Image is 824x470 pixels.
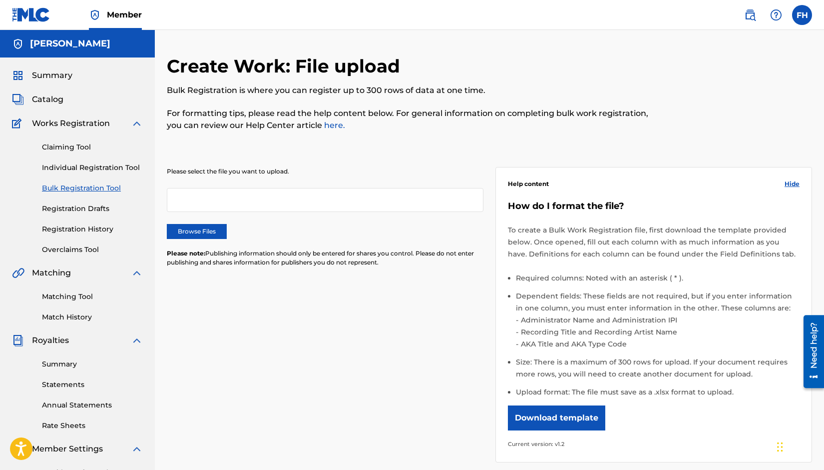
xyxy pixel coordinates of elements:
span: Works Registration [32,117,110,129]
img: MLC Logo [12,7,50,22]
a: Individual Registration Tool [42,162,143,173]
a: Matching Tool [42,291,143,302]
p: Bulk Registration is where you can register up to 300 rows of data at one time. [167,84,664,96]
img: expand [131,117,143,129]
span: Member Settings [32,443,103,455]
li: Recording Title and Recording Artist Name [518,326,800,338]
a: Claiming Tool [42,142,143,152]
span: Help content [508,179,549,188]
img: Top Rightsholder [89,9,101,21]
span: Catalog [32,93,63,105]
p: Publishing information should only be entered for shares you control. Please do not enter publish... [167,249,483,267]
li: AKA Title and AKA Type Code [518,338,800,350]
img: Matching [12,267,24,279]
img: Works Registration [12,117,25,129]
p: To create a Bulk Work Registration file, first download the template provided below. Once opened,... [508,224,800,260]
img: search [744,9,756,21]
span: Royalties [32,334,69,346]
p: For formatting tips, please read the help content below. For general information on completing bu... [167,107,664,131]
img: expand [131,267,143,279]
a: CatalogCatalog [12,93,63,105]
li: Required columns: Noted with an asterisk ( * ). [516,272,800,290]
button: Download template [508,405,605,430]
h5: How do I format the file? [508,200,800,212]
h5: Fred Houston [30,38,110,49]
a: Registration History [42,224,143,234]
span: Summary [32,69,72,81]
iframe: Chat Widget [774,422,824,470]
img: Catalog [12,93,24,105]
span: Hide [785,179,800,188]
img: Summary [12,69,24,81]
a: here. [322,120,345,130]
img: Accounts [12,38,24,50]
span: Please note: [167,249,205,257]
label: Browse Files [167,224,227,239]
img: Royalties [12,334,24,346]
img: expand [131,334,143,346]
li: Size: There is a maximum of 300 rows for upload. If your document requires more rows, you will ne... [516,356,800,386]
li: Administrator Name and Administration IPI [518,314,800,326]
div: Help [766,5,786,25]
li: Dependent fields: These fields are not required, but if you enter information in one column, you ... [516,290,800,356]
a: Summary [42,359,143,369]
a: Bulk Registration Tool [42,183,143,193]
div: User Menu [792,5,812,25]
a: Registration Drafts [42,203,143,214]
img: expand [131,443,143,455]
span: Member [107,9,142,20]
a: Rate Sheets [42,420,143,431]
a: Statements [42,379,143,390]
li: Upload format: The file must save as a .xlsx format to upload. [516,386,800,398]
p: Please select the file you want to upload. [167,167,483,176]
a: SummarySummary [12,69,72,81]
a: Match History [42,312,143,322]
p: Current version: v1.2 [508,438,800,450]
div: Drag [777,432,783,462]
a: Overclaims Tool [42,244,143,255]
h2: Create Work: File upload [167,55,405,77]
span: Matching [32,267,71,279]
a: Public Search [740,5,760,25]
iframe: Resource Center [796,311,824,392]
a: Annual Statements [42,400,143,410]
img: help [770,9,782,21]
